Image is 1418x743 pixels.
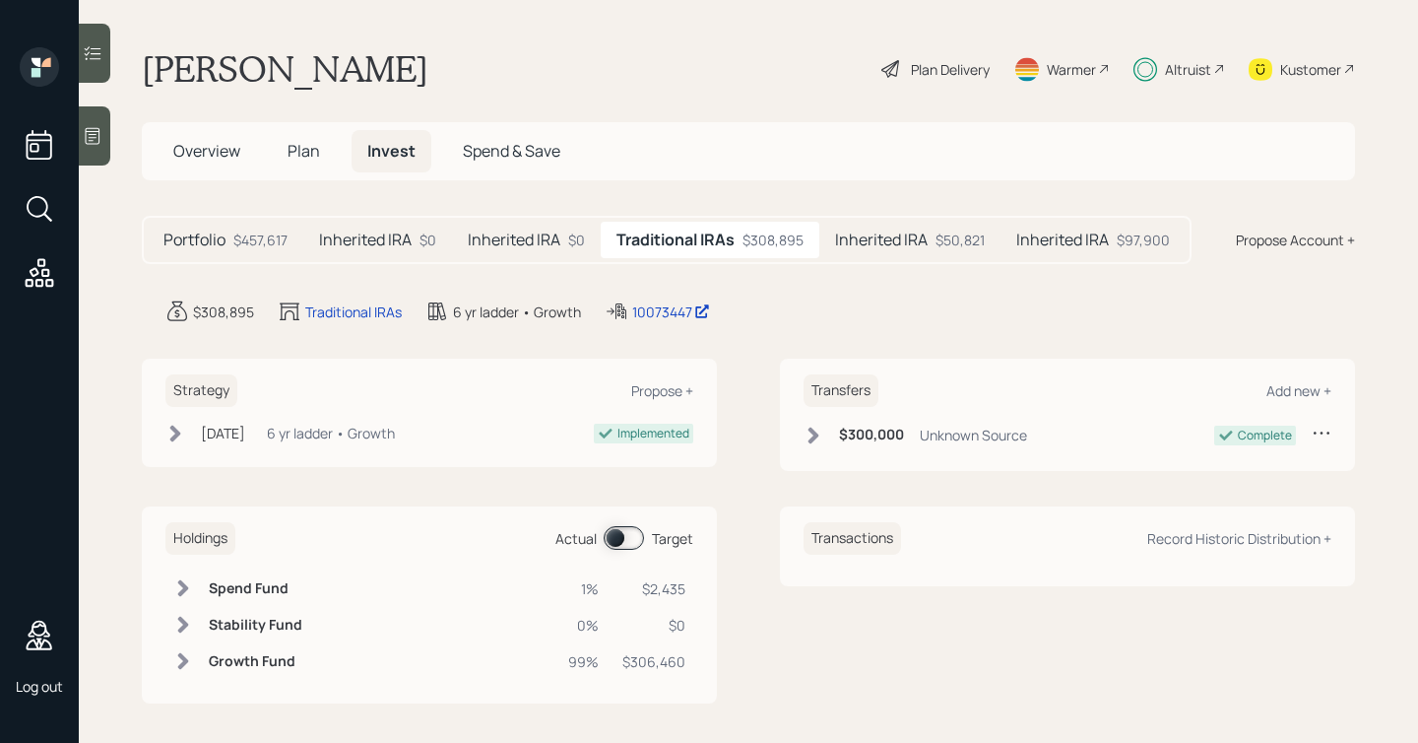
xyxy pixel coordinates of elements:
[804,374,878,407] h6: Transfers
[1047,59,1096,80] div: Warmer
[568,651,599,672] div: 99%
[173,140,240,162] span: Overview
[1238,427,1292,444] div: Complete
[568,615,599,636] div: 0%
[622,578,685,599] div: $2,435
[911,59,990,80] div: Plan Delivery
[209,653,302,670] h6: Growth Fund
[568,230,585,250] div: $0
[165,522,235,555] h6: Holdings
[742,230,804,250] div: $308,895
[920,425,1027,445] div: Unknown Source
[622,651,685,672] div: $306,460
[419,230,436,250] div: $0
[1280,59,1341,80] div: Kustomer
[209,617,302,634] h6: Stability Fund
[367,140,416,162] span: Invest
[632,302,710,322] div: 10073447
[555,528,597,549] div: Actual
[1016,231,1109,249] h5: Inherited IRA
[453,302,581,322] div: 6 yr ladder • Growth
[568,578,599,599] div: 1%
[463,140,560,162] span: Spend & Save
[835,231,928,249] h5: Inherited IRA
[935,230,985,250] div: $50,821
[616,231,735,249] h5: Traditional IRAs
[209,580,302,597] h6: Spend Fund
[193,302,254,322] div: $308,895
[622,615,685,636] div: $0
[631,381,693,400] div: Propose +
[305,302,402,322] div: Traditional IRAs
[16,677,63,696] div: Log out
[233,230,288,250] div: $457,617
[163,231,226,249] h5: Portfolio
[319,231,412,249] h5: Inherited IRA
[468,231,560,249] h5: Inherited IRA
[839,427,904,443] h6: $300,000
[1165,59,1211,80] div: Altruist
[1266,381,1331,400] div: Add new +
[288,140,320,162] span: Plan
[1147,529,1331,548] div: Record Historic Distribution +
[804,522,901,555] h6: Transactions
[1236,230,1355,250] div: Propose Account +
[142,47,428,91] h1: [PERSON_NAME]
[617,425,689,442] div: Implemented
[652,528,693,549] div: Target
[165,374,237,407] h6: Strategy
[201,423,245,443] div: [DATE]
[1117,230,1170,250] div: $97,900
[267,423,395,443] div: 6 yr ladder • Growth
